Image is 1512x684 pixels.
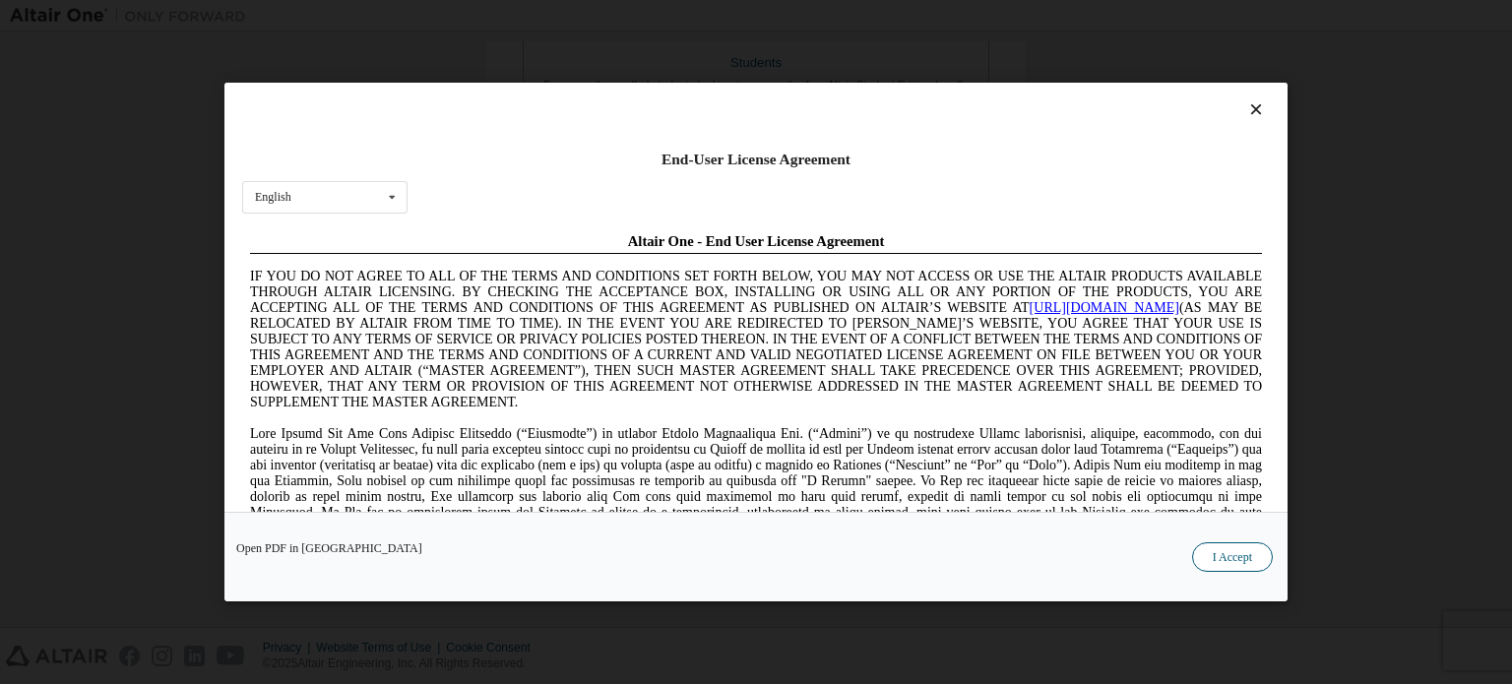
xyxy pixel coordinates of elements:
[236,542,422,554] a: Open PDF in [GEOGRAPHIC_DATA]
[242,150,1270,169] div: End-User License Agreement
[8,43,1020,184] span: IF YOU DO NOT AGREE TO ALL OF THE TERMS AND CONDITIONS SET FORTH BELOW, YOU MAY NOT ACCESS OR USE...
[255,191,291,203] div: English
[1192,542,1273,572] button: I Accept
[386,8,643,24] span: Altair One - End User License Agreement
[787,75,937,90] a: [URL][DOMAIN_NAME]
[8,201,1020,342] span: Lore Ipsumd Sit Ame Cons Adipisc Elitseddo (“Eiusmodte”) in utlabor Etdolo Magnaaliqua Eni. (“Adm...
